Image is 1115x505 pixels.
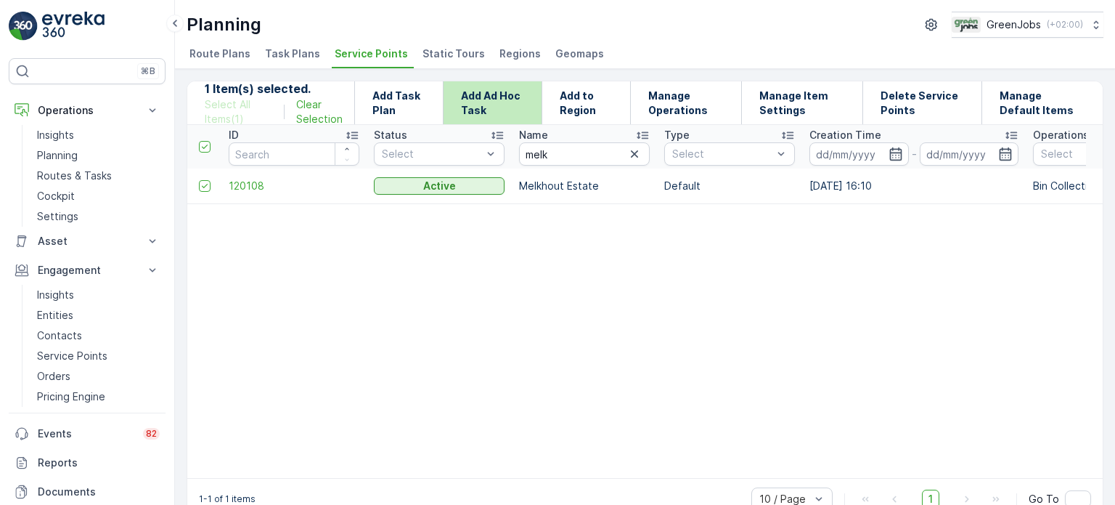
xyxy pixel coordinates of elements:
[42,12,105,41] img: logo_light-DOdMpM7g.png
[759,89,845,118] p: Manage Item Settings
[881,89,964,118] p: Delete Service Points
[519,128,548,142] p: Name
[372,89,425,118] p: Add Task Plan
[9,419,166,448] a: Events82
[374,128,407,142] p: Status
[37,128,74,142] p: Insights
[141,65,155,77] p: ⌘B
[205,97,272,126] p: Select All Items ( 1 )
[229,142,359,166] input: Search
[31,346,166,366] a: Service Points
[31,206,166,227] a: Settings
[31,145,166,166] a: Planning
[9,96,166,125] button: Operations
[648,89,724,118] p: Manage Operations
[189,47,250,61] span: Route Plans
[555,47,604,61] span: Geomaps
[31,125,166,145] a: Insights
[146,428,157,440] p: 82
[38,456,160,470] p: Reports
[9,12,38,41] img: logo
[199,493,256,505] p: 1-1 of 1 items
[296,97,354,126] p: Clear Selection
[519,142,650,166] input: Search
[374,177,505,195] button: Active
[1000,89,1086,118] p: Manage Default Items
[672,147,772,161] p: Select
[952,12,1103,38] button: GreenJobs(+02:00)
[912,145,917,163] p: -
[335,47,408,61] span: Service Points
[560,89,613,118] p: Add to Region
[37,189,75,203] p: Cockpit
[31,387,166,407] a: Pricing Engine
[1033,128,1089,142] p: Operations
[31,305,166,326] a: Entities
[382,147,482,161] p: Select
[229,128,239,142] p: ID
[31,366,166,387] a: Orders
[9,227,166,256] button: Asset
[664,128,690,142] p: Type
[37,308,73,323] p: Entities
[31,285,166,305] a: Insights
[38,427,134,441] p: Events
[37,288,74,302] p: Insights
[229,179,359,193] a: 120108
[38,263,136,278] p: Engagement
[9,256,166,285] button: Engagement
[31,166,166,186] a: Routes & Tasks
[423,179,456,193] p: Active
[38,485,160,499] p: Documents
[37,209,78,224] p: Settings
[987,17,1041,32] p: GreenJobs
[31,326,166,346] a: Contacts
[461,89,524,118] p: Add Ad Hoc Task
[38,103,136,118] p: Operations
[187,13,261,36] p: Planning
[37,328,82,343] p: Contacts
[664,179,795,193] p: Default
[37,349,107,363] p: Service Points
[519,179,650,193] p: Melkhout Estate
[31,186,166,206] a: Cockpit
[37,389,105,404] p: Pricing Engine
[37,369,70,384] p: Orders
[37,169,112,183] p: Routes & Tasks
[265,47,320,61] span: Task Plans
[1047,19,1083,31] p: ( +02:00 )
[952,17,981,33] img: Green_Jobs_Logo.png
[809,142,909,166] input: dd/mm/yyyy
[9,448,166,477] a: Reports
[205,80,354,97] p: 1 Item(s) selected.
[809,128,881,142] p: Creation Time
[499,47,541,61] span: Regions
[38,234,136,249] p: Asset
[802,169,1026,203] td: [DATE] 16:10
[422,47,485,61] span: Static Tours
[199,180,211,192] div: Toggle Row Selected
[920,142,1019,166] input: dd/mm/yyyy
[37,148,78,163] p: Planning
